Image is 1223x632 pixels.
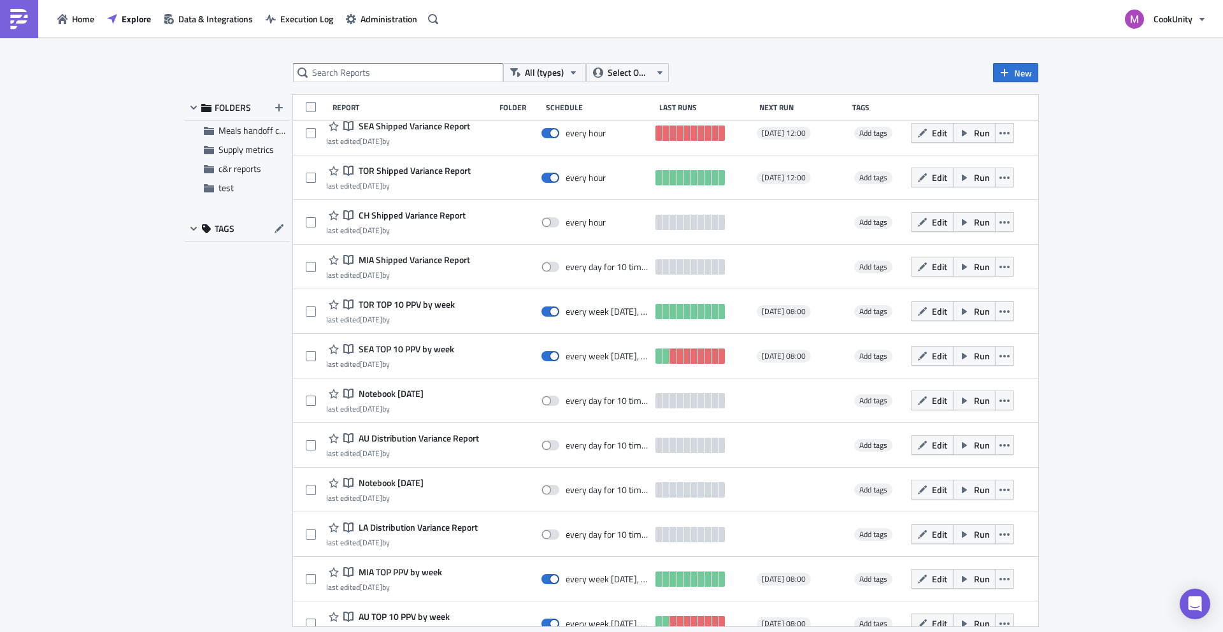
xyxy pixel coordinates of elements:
span: Add tags [854,305,892,318]
span: Add tags [859,617,887,629]
button: Run [953,569,996,589]
span: Data & Integrations [178,12,253,25]
span: Run [974,438,990,452]
button: Edit [911,123,954,143]
span: Add tags [854,261,892,273]
time: 2025-07-24T10:35:46Z [360,224,382,236]
div: every week on Monday, Tuesday [566,350,650,362]
span: Add tags [854,216,892,229]
div: last edited by [326,270,470,280]
button: Run [953,212,996,232]
div: last edited by [326,493,424,503]
span: Edit [932,260,947,273]
span: [DATE] 08:00 [762,351,806,361]
time: 2025-07-24T11:10:32Z [360,135,382,147]
time: 2025-07-24T09:15:06Z [360,403,382,415]
button: Run [953,391,996,410]
div: every hour [566,172,606,183]
div: every day for 10 times [566,261,650,273]
button: Explore [101,9,157,29]
a: Home [51,9,101,29]
span: [DATE] 12:00 [762,173,806,183]
button: Run [953,123,996,143]
div: last edited by [326,449,479,458]
div: Folder [499,103,540,112]
span: Edit [932,215,947,229]
button: Edit [911,435,954,455]
button: Edit [911,569,954,589]
span: Edit [932,528,947,541]
span: TOR Shipped Variance Report [355,165,471,176]
time: 2025-07-24T10:47:04Z [360,180,382,192]
span: Notebook 2025-07-24 [355,477,424,489]
div: every day for 10 times [566,529,650,540]
span: Edit [932,617,947,630]
div: Schedule [546,103,653,112]
span: CookUnity [1154,12,1192,25]
time: 2025-07-24T08:56:55Z [360,492,382,504]
div: Open Intercom Messenger [1180,589,1210,619]
span: Explore [122,12,151,25]
div: Last Runs [659,103,753,112]
span: Add tags [859,261,887,273]
div: every hour [566,217,606,228]
time: 2025-07-24T08:44:24Z [360,536,382,549]
div: every week on Monday, Tuesday [566,306,650,317]
span: Meals handoff checkpoint by stores [218,124,353,137]
span: Edit [932,349,947,363]
button: Select Owner [586,63,669,82]
div: last edited by [326,404,424,413]
span: Run [974,349,990,363]
button: Data & Integrations [157,9,259,29]
span: Run [974,126,990,140]
span: Add tags [859,394,887,406]
span: TOR TOP 10 PPV by week [355,299,455,310]
span: Edit [932,572,947,585]
button: CookUnity [1117,5,1213,33]
button: Run [953,435,996,455]
button: Run [953,257,996,276]
span: Add tags [859,484,887,496]
button: Run [953,524,996,544]
span: CH Shipped Variance Report [355,210,466,221]
button: Edit [911,257,954,276]
span: MIA TOP PPV by week [355,566,442,578]
div: last edited by [326,538,478,547]
span: AU Distribution Variance Report [355,433,479,444]
span: Administration [361,12,417,25]
time: 2025-07-24T10:16:31Z [360,313,382,326]
span: Run [974,215,990,229]
div: last edited by [326,226,466,235]
span: Add tags [854,350,892,363]
div: last edited by [326,582,442,592]
time: 2025-07-24T09:49:36Z [360,581,382,593]
span: FOLDERS [215,102,251,113]
span: Edit [932,394,947,407]
span: AU TOP 10 PPV by week [355,611,450,622]
a: Execution Log [259,9,340,29]
time: 2025-07-24T10:20:54Z [360,358,382,370]
span: Add tags [854,439,892,452]
span: Notebook 2025-07-24 [355,388,424,399]
div: Tags [852,103,906,112]
span: Execution Log [280,12,333,25]
div: every day for 10 times [566,484,650,496]
span: Add tags [859,305,887,317]
div: every week on Monday, Tuesday [566,618,650,629]
span: TAGS [215,223,234,234]
span: Add tags [859,439,887,451]
span: Select Owner [608,66,650,80]
div: Report [333,103,493,112]
button: Run [953,168,996,187]
button: Run [953,346,996,366]
img: Avatar [1124,8,1145,30]
span: Add tags [854,573,892,585]
span: Add tags [854,394,892,407]
span: Edit [932,126,947,140]
span: Add tags [859,216,887,228]
span: MIA Shipped Variance Report [355,254,470,266]
button: Administration [340,9,424,29]
div: last edited by [326,359,454,369]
